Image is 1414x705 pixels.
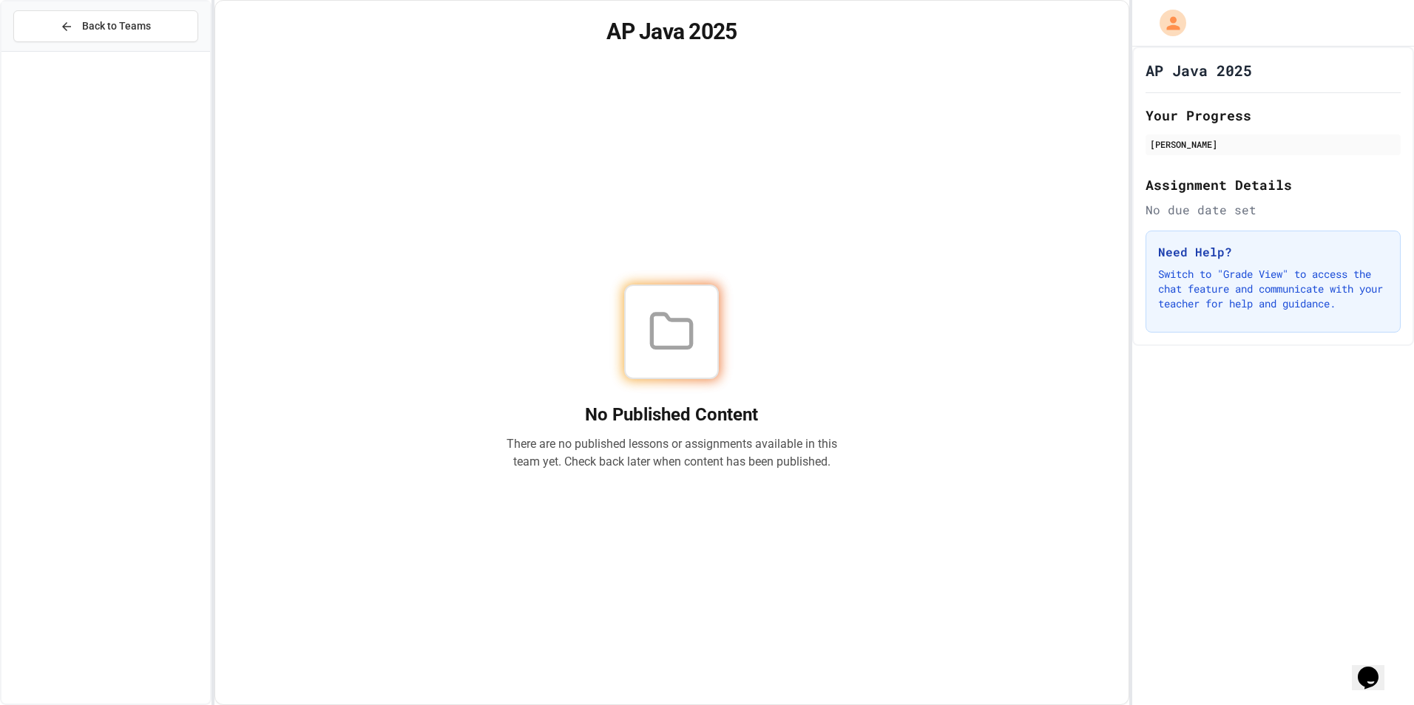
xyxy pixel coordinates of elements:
div: [PERSON_NAME] [1150,137,1396,151]
div: My Account [1144,6,1190,40]
p: Switch to "Grade View" to access the chat feature and communicate with your teacher for help and ... [1158,267,1388,311]
h2: No Published Content [506,403,837,426]
iframe: chat widget [1352,646,1399,690]
h1: AP Java 2025 [1146,60,1252,81]
div: No due date set [1146,201,1401,219]
span: Back to Teams [82,18,151,34]
p: There are no published lessons or assignments available in this team yet. Check back later when c... [506,435,837,471]
h3: Need Help? [1158,243,1388,261]
button: Back to Teams [13,10,198,42]
h2: Your Progress [1146,105,1401,126]
h2: Assignment Details [1146,174,1401,195]
h1: AP Java 2025 [233,18,1112,45]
